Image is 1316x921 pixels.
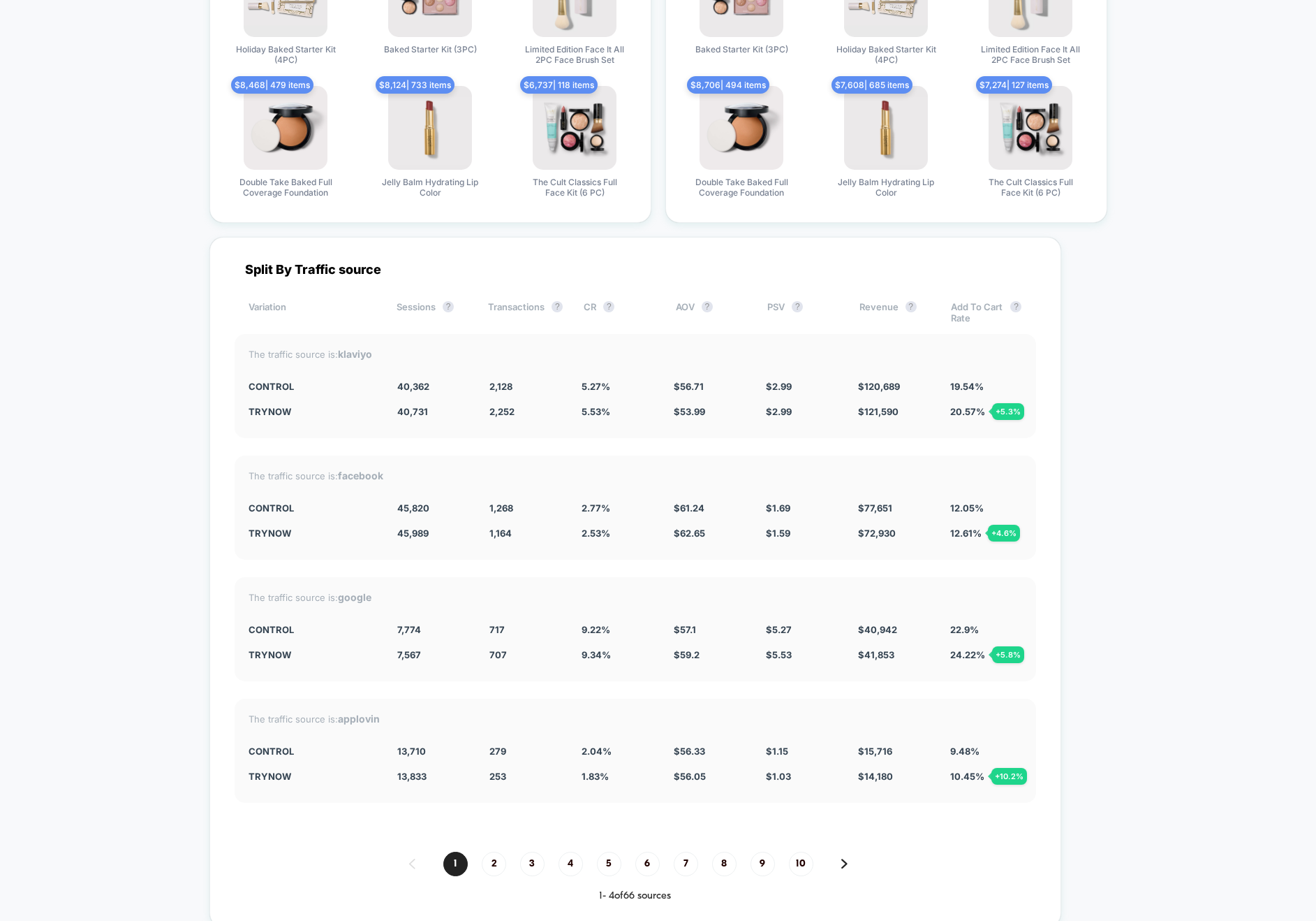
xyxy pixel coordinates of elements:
[582,624,610,635] span: 9.22 %
[689,177,794,198] span: Double Take Baked Full Coverage Foundation
[858,771,893,782] span: $ 14,180
[674,406,705,417] span: $ 53.99
[582,381,610,392] span: 5.27 %
[338,713,380,725] strong: applovin
[559,852,583,876] span: 4
[249,301,376,324] div: Variation
[766,649,792,660] span: $ 5.53
[859,301,930,324] div: Revenue
[950,649,985,660] span: 24.22 %
[249,528,377,539] div: TryNow
[674,852,698,876] span: 7
[950,771,984,782] span: 10.45 %
[950,746,979,757] span: 9.48 %
[249,771,377,782] div: TryNow
[397,746,426,757] span: 13,710
[244,86,327,170] img: produt
[384,44,477,55] span: Baked Starter Kit (3PC)
[858,406,899,417] span: $ 121,590
[582,528,610,539] span: 2.53 %
[674,771,706,782] span: $ 56.05
[674,746,705,757] span: $ 56.33
[976,76,1052,94] span: $ 7,274 | 127 items
[766,624,792,635] span: $ 5.27
[522,177,627,198] span: The Cult Classics Full Face Kit (6 PC)
[582,746,612,757] span: 2.04 %
[950,406,985,417] span: 20.57 %
[233,177,338,198] span: Double Take Baked Full Coverage Foundation
[397,301,467,324] div: Sessions
[388,86,472,170] img: produt
[489,406,515,417] span: 2,252
[905,301,917,312] button: ?
[249,348,1022,360] div: The traffic source is:
[766,746,788,757] span: $ 1.15
[597,852,621,876] span: 5
[522,44,627,65] span: Limited Edition Face It All 2PC Face Brush Set
[674,624,696,635] span: $ 57.1
[249,713,1022,725] div: The traffic source is:
[858,502,892,514] span: $ 77,651
[533,86,616,170] img: produt
[674,381,704,392] span: $ 56.71
[443,301,454,312] button: ?
[397,502,429,514] span: 45,820
[695,44,788,55] span: Baked Starter Kit (3PC)
[991,768,1027,785] div: + 10.2 %
[702,301,713,312] button: ?
[397,406,428,417] span: 40,731
[376,76,454,94] span: $ 8,124 | 733 items
[992,403,1024,420] div: + 5.3 %
[844,86,928,170] img: produt
[397,771,427,782] span: 13,833
[397,381,429,392] span: 40,362
[489,528,512,539] span: 1,164
[674,528,705,539] span: $ 62.65
[950,502,984,514] span: 12.05 %
[249,624,377,635] div: Control
[988,525,1020,542] div: + 4.6 %
[443,852,468,876] span: 1
[249,502,377,514] div: Control
[700,86,783,170] img: produt
[378,177,482,198] span: Jelly Balm Hydrating Lip Color
[766,528,790,539] span: $ 1.59
[249,470,1022,481] div: The traffic source is:
[603,301,614,312] button: ?
[489,624,505,635] span: 717
[582,502,610,514] span: 2.77 %
[338,348,372,360] strong: klaviyo
[712,852,737,876] span: 8
[338,591,371,603] strong: google
[582,406,610,417] span: 5.53 %
[950,381,984,392] span: 19.54 %
[235,890,1036,902] div: 1 - 4 of 66 sources
[482,852,506,876] span: 2
[766,406,792,417] span: $ 2.99
[978,177,1083,198] span: The Cult Classics Full Face Kit (6 PC)
[767,301,838,324] div: PSV
[766,502,790,514] span: $ 1.69
[766,771,791,782] span: $ 1.03
[792,301,803,312] button: ?
[674,649,700,660] span: $ 59.2
[978,44,1083,65] span: Limited Edition Face It All 2PC Face Brush Set
[488,301,563,324] div: Transactions
[397,649,421,660] span: 7,567
[766,381,792,392] span: $ 2.99
[858,624,897,635] span: $ 40,942
[584,301,654,324] div: CR
[489,502,513,514] span: 1,268
[489,381,512,392] span: 2,128
[235,262,1036,277] div: Split By Traffic source
[520,852,545,876] span: 3
[687,76,769,94] span: $ 8,706 | 494 items
[489,771,506,782] span: 253
[249,649,377,660] div: TryNow
[834,177,938,198] span: Jelly Balm Hydrating Lip Color
[338,470,383,481] strong: facebook
[951,301,1021,324] div: Add To Cart Rate
[582,771,609,782] span: 1.83 %
[582,649,611,660] span: 9.34 %
[992,646,1024,663] div: + 5.8 %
